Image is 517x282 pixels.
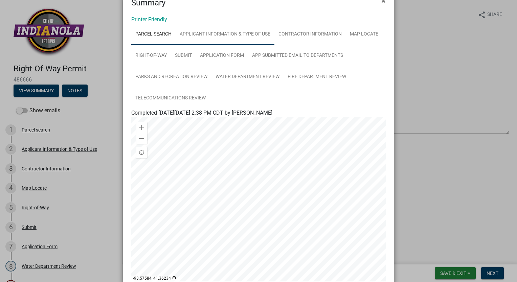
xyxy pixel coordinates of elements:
div: Zoom in [136,122,147,133]
a: Submit [171,45,196,67]
a: Right-of-Way [131,45,171,67]
a: Parks and Recreation Review [131,66,211,88]
a: Contractor Information [274,24,346,45]
a: Fire Department Review [284,66,350,88]
a: Applicant Information & Type of Use [176,24,274,45]
div: Find my location [136,147,147,158]
a: Parcel search [131,24,176,45]
a: App Submitted Email to Departments [248,45,347,67]
span: Completed [DATE][DATE] 2:38 PM CDT by [PERSON_NAME] [131,110,272,116]
a: Water Department Review [211,66,284,88]
a: Application Form [196,45,248,67]
a: Telecommunications Review [131,88,210,109]
a: Map Locate [346,24,382,45]
a: Printer Friendly [131,16,167,23]
div: Zoom out [136,133,147,144]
